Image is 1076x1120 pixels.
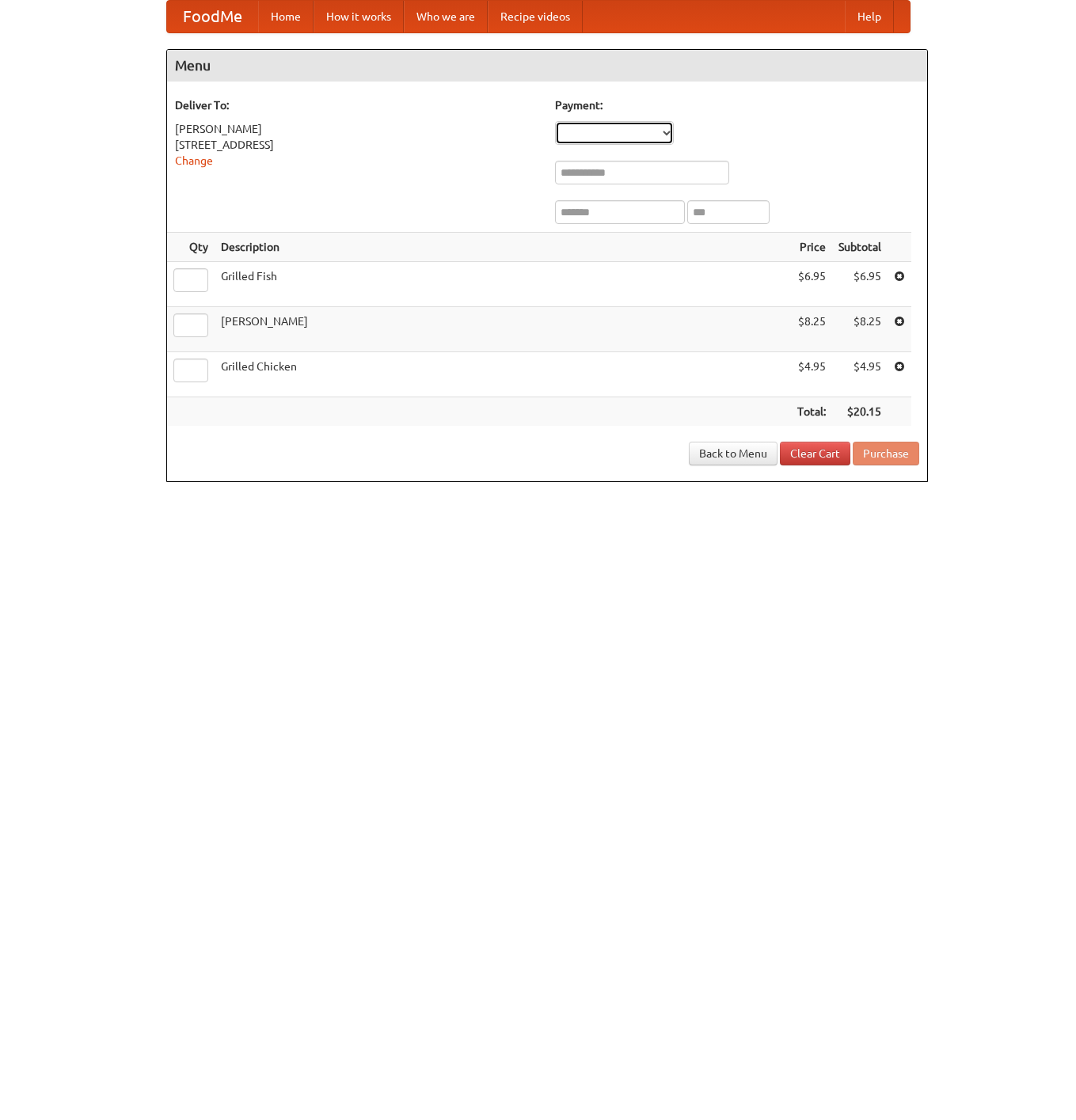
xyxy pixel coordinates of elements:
th: Subtotal [832,233,888,262]
h5: Payment: [555,97,919,113]
a: Who we are [404,1,488,32]
a: FoodMe [167,1,258,32]
td: $6.95 [791,262,832,307]
h5: Deliver To: [175,97,539,113]
th: Total: [791,397,832,427]
div: [STREET_ADDRESS] [175,137,539,153]
td: Grilled Chicken [215,352,791,397]
button: Purchase [853,442,919,465]
a: Change [175,154,213,167]
td: $6.95 [832,262,888,307]
td: [PERSON_NAME] [215,307,791,352]
a: How it works [314,1,404,32]
th: Price [791,233,832,262]
td: $4.95 [832,352,888,397]
td: $8.25 [791,307,832,352]
th: Description [215,233,791,262]
div: [PERSON_NAME] [175,121,539,137]
a: Help [845,1,894,32]
td: $4.95 [791,352,832,397]
a: Recipe videos [488,1,583,32]
a: Clear Cart [780,442,850,465]
th: $20.15 [832,397,888,427]
h4: Menu [167,50,927,82]
td: $8.25 [832,307,888,352]
a: Back to Menu [689,442,778,465]
a: Home [258,1,314,32]
th: Qty [167,233,215,262]
td: Grilled Fish [215,262,791,307]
